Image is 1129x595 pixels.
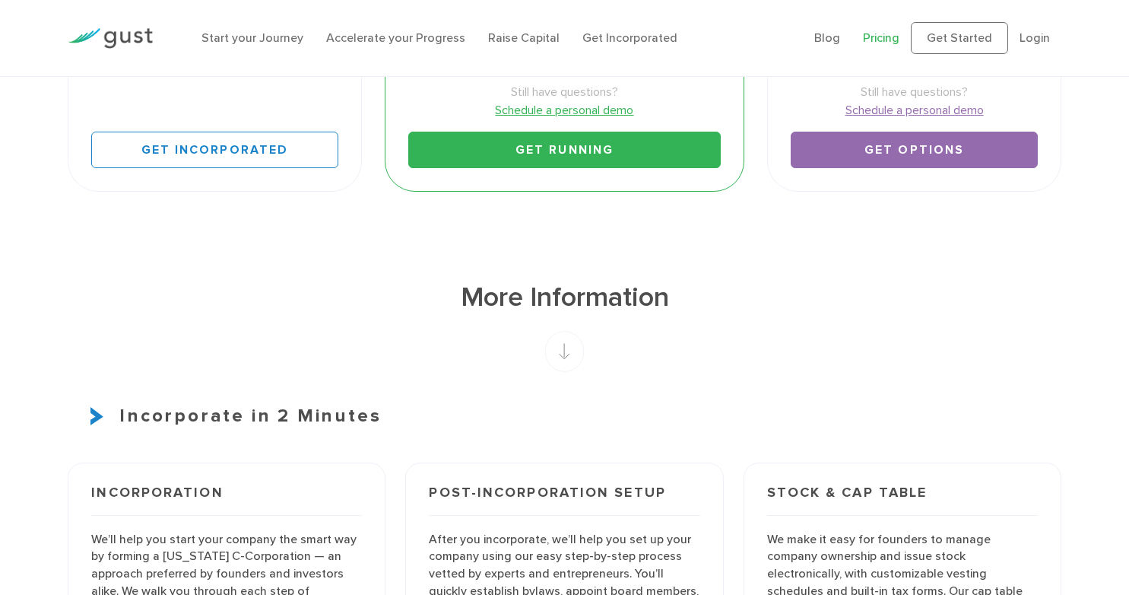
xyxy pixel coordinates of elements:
a: Accelerate your Progress [326,30,465,45]
h3: Incorporate in 2 Minutes [68,402,1061,430]
h3: Stock & Cap Table [767,486,1038,516]
span: Still have questions? [408,83,721,101]
a: Login [1020,30,1050,45]
img: Start Icon X2 [90,407,109,425]
a: Get Incorporated [91,132,338,168]
a: Schedule a personal demo [408,101,721,119]
a: Get Running [408,132,721,168]
h3: Incorporation [91,486,362,516]
img: Gust Logo [68,28,153,49]
h3: Post-incorporation setup [429,486,699,516]
a: Blog [814,30,840,45]
span: Still have questions? [791,83,1037,101]
a: Get Started [911,22,1008,54]
a: Raise Capital [488,30,560,45]
a: Schedule a personal demo [791,101,1037,119]
a: Start your Journey [201,30,303,45]
a: Get Options [791,132,1037,168]
h1: More Information [68,279,1061,316]
a: Get Incorporated [582,30,677,45]
a: Pricing [863,30,899,45]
